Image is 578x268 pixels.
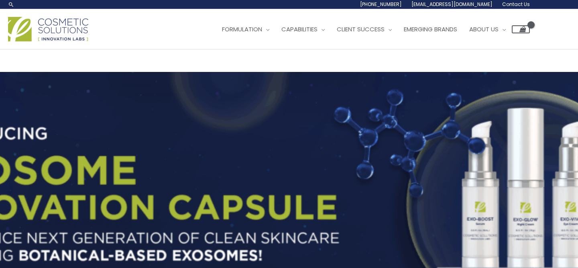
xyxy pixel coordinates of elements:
a: Client Success [331,17,398,41]
a: About Us [463,17,512,41]
span: [EMAIL_ADDRESS][DOMAIN_NAME] [411,1,493,8]
span: Capabilities [281,25,317,33]
a: Search icon link [8,1,14,8]
span: [PHONE_NUMBER] [360,1,402,8]
span: Formulation [222,25,262,33]
span: Contact Us [502,1,530,8]
span: About Us [469,25,499,33]
span: Emerging Brands [404,25,457,33]
a: Emerging Brands [398,17,463,41]
a: Formulation [216,17,275,41]
a: Capabilities [275,17,331,41]
nav: Site Navigation [210,17,530,41]
span: Client Success [337,25,385,33]
a: View Shopping Cart, empty [512,25,530,33]
img: Cosmetic Solutions Logo [8,17,88,41]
